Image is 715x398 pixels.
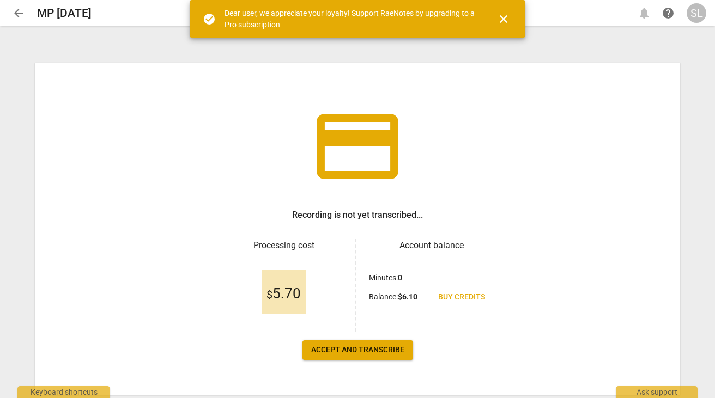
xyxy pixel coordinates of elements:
span: arrow_back [12,7,25,20]
div: Keyboard shortcuts [17,386,110,398]
span: $ [266,288,272,301]
button: SL [687,3,706,23]
h3: Recording is not yet transcribed... [292,209,423,222]
span: help [662,7,675,20]
a: Buy credits [429,287,494,307]
b: 0 [398,273,402,282]
div: Dear user, we appreciate your loyalty! Support RaeNotes by upgrading to a [225,8,477,30]
span: credit_card [308,97,407,195]
button: Close [490,6,517,32]
span: close [497,13,510,26]
h3: Account balance [369,239,494,252]
div: Ask support [616,386,698,398]
b: $ 6.10 [398,292,417,301]
span: check_circle [203,13,216,26]
button: Accept and transcribe [302,340,413,360]
p: Minutes : [369,272,402,284]
a: Help [658,3,678,23]
span: Accept and transcribe [311,345,404,356]
span: Buy credits [438,292,485,303]
p: Balance : [369,291,417,303]
h2: MP [DATE] [37,7,92,20]
h3: Processing cost [221,239,346,252]
a: Pro subscription [225,20,280,29]
span: 5.70 [266,286,301,302]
